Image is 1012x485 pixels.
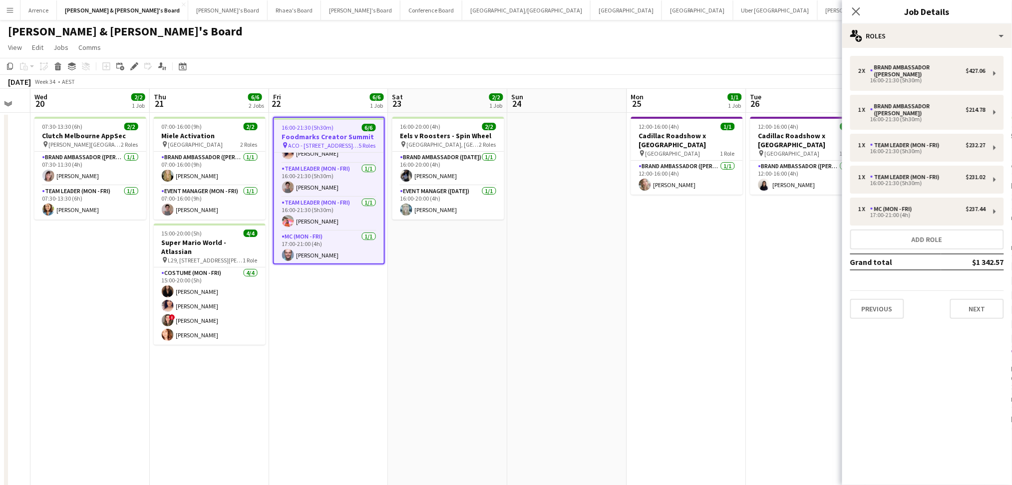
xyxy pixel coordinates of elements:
[858,117,986,122] div: 16:00-21:30 (5h30m)
[966,142,986,149] div: $232.27
[591,0,662,20] button: [GEOGRAPHIC_DATA]
[858,142,870,149] div: 1 x
[966,67,986,74] div: $427.06
[870,174,944,181] div: Team Leader (Mon - Fri)
[858,181,986,186] div: 16:00-21:30 (5h30m)
[858,174,870,181] div: 1 x
[966,174,986,181] div: $231.02
[870,64,966,78] div: Brand Ambassador ([PERSON_NAME])
[966,106,986,113] div: $214.78
[870,142,944,149] div: Team Leader (Mon - Fri)
[850,299,904,319] button: Previous
[842,5,1012,18] h3: Job Details
[268,0,321,20] button: Rhaea's Board
[733,0,818,20] button: Uber [GEOGRAPHIC_DATA]
[842,24,1012,48] div: Roles
[870,103,966,117] div: Brand Ambassador ([PERSON_NAME])
[662,0,733,20] button: [GEOGRAPHIC_DATA]
[858,213,986,218] div: 17:00-21:00 (4h)
[462,0,591,20] button: [GEOGRAPHIC_DATA]/[GEOGRAPHIC_DATA]
[966,206,986,213] div: $237.44
[818,0,897,20] button: [PERSON_NAME]'s Board
[400,0,462,20] button: Conference Board
[850,254,941,270] td: Grand total
[858,206,870,213] div: 1 x
[188,0,268,20] button: [PERSON_NAME]'s Board
[858,106,870,113] div: 1 x
[950,299,1004,319] button: Next
[20,0,57,20] button: Arrence
[321,0,400,20] button: [PERSON_NAME]'s Board
[870,206,916,213] div: MC (Mon - Fri)
[941,254,1004,270] td: $1 342.57
[850,230,1004,249] button: Add role
[858,67,870,74] div: 2 x
[858,149,986,154] div: 16:00-21:30 (5h30m)
[57,0,188,20] button: [PERSON_NAME] & [PERSON_NAME]'s Board
[858,78,986,83] div: 16:00-21:30 (5h30m)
